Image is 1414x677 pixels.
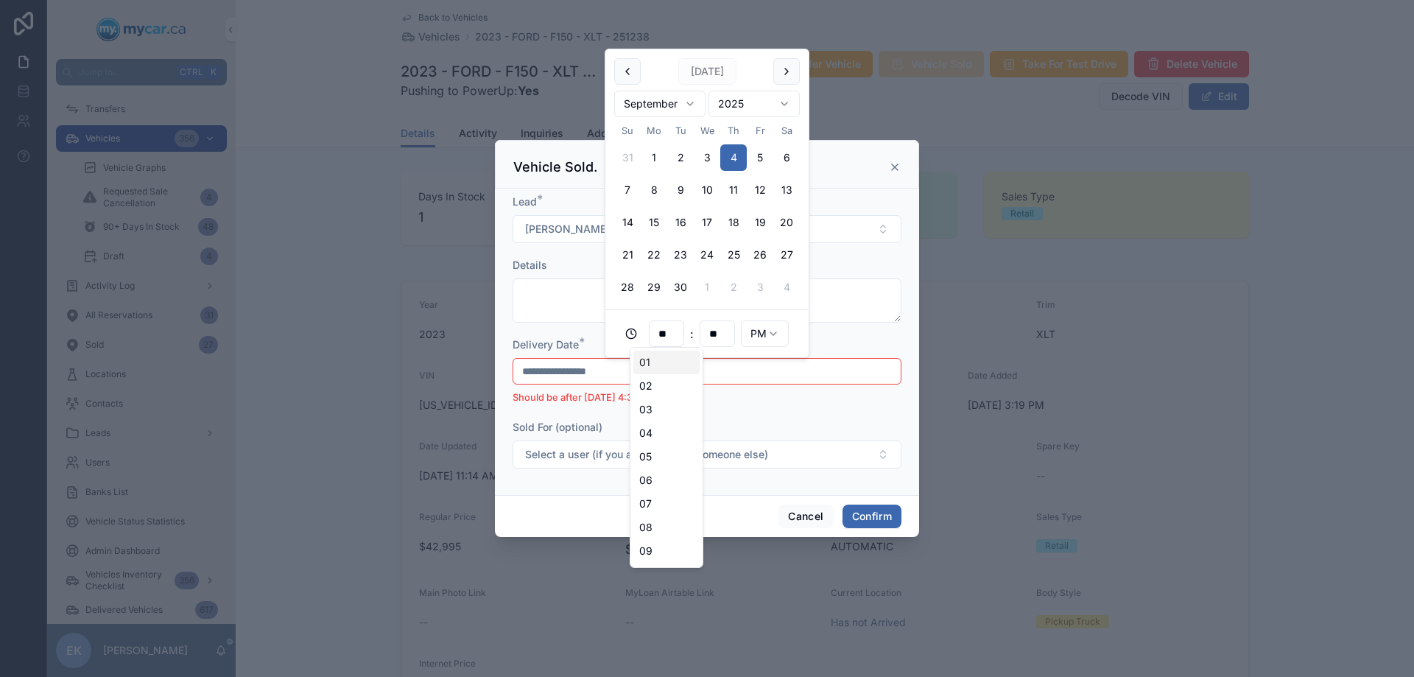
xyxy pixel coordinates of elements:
button: Friday, October 3rd, 2025 [747,274,773,301]
button: Saturday, October 4th, 2025 [773,274,800,301]
button: Tuesday, September 30th, 2025 [667,274,694,301]
button: Tuesday, September 16th, 2025 [667,209,694,236]
button: Friday, September 12th, 2025 [747,177,773,203]
th: Monday [641,123,667,138]
button: Select Button [513,215,901,243]
div: 07 [633,492,700,516]
button: Wednesday, September 17th, 2025 [694,209,720,236]
button: Select Button [513,441,901,469]
button: Tuesday, September 2nd, 2025 [667,144,694,171]
div: 04 [633,421,700,445]
button: Thursday, September 25th, 2025 [720,242,747,268]
div: 03 [633,398,700,421]
button: Friday, September 19th, 2025 [747,209,773,236]
span: Lead [513,195,537,208]
th: Tuesday [667,123,694,138]
button: Monday, September 8th, 2025 [641,177,667,203]
button: Today, Thursday, September 4th, 2025, selected [720,144,747,171]
div: 10 [633,563,700,586]
button: Thursday, September 18th, 2025 [720,209,747,236]
th: Thursday [720,123,747,138]
th: Sunday [614,123,641,138]
button: Sunday, September 21st, 2025 [614,242,641,268]
h3: Vehicle Sold. [513,158,597,176]
button: Wednesday, September 3rd, 2025 [694,144,720,171]
button: Friday, September 26th, 2025 [747,242,773,268]
button: Confirm [843,505,901,528]
button: Thursday, October 2nd, 2025 [720,274,747,301]
span: Details [513,259,547,271]
button: Sunday, September 7th, 2025 [614,177,641,203]
div: Suggestions [630,347,703,568]
span: [PERSON_NAME] [[EMAIL_ADDRESS][DOMAIN_NAME]] [525,222,798,236]
button: Cancel [778,505,833,528]
button: Tuesday, September 9th, 2025 [667,177,694,203]
button: Sunday, August 31st, 2025 [614,144,641,171]
div: 08 [633,516,700,539]
button: Monday, September 1st, 2025 [641,144,667,171]
button: Saturday, September 13th, 2025 [773,177,800,203]
div: 09 [633,539,700,563]
span: Sold For (optional) [513,421,602,433]
table: September 2025 [614,123,800,301]
button: Wednesday, September 24th, 2025 [694,242,720,268]
button: Friday, September 5th, 2025 [747,144,773,171]
button: Sunday, September 14th, 2025 [614,209,641,236]
button: Saturday, September 6th, 2025 [773,144,800,171]
button: Monday, September 15th, 2025 [641,209,667,236]
div: : [614,319,800,348]
button: Thursday, September 11th, 2025 [720,177,747,203]
button: Tuesday, September 23rd, 2025 [667,242,694,268]
li: Should be after [DATE] 4:37 PM [513,390,901,405]
button: Monday, September 29th, 2025 [641,274,667,301]
span: Select a user (if you are selling for someone else) [525,447,768,462]
span: Delivery Date [513,338,579,351]
button: Saturday, September 27th, 2025 [773,242,800,268]
div: 06 [633,469,700,492]
th: Wednesday [694,123,720,138]
button: Sunday, September 28th, 2025 [614,274,641,301]
th: Saturday [773,123,800,138]
div: 02 [633,374,700,398]
div: 05 [633,445,700,469]
th: Friday [747,123,773,138]
div: 01 [633,351,700,374]
button: Wednesday, October 1st, 2025 [694,274,720,301]
button: Monday, September 22nd, 2025 [641,242,667,268]
button: Wednesday, September 10th, 2025 [694,177,720,203]
button: Saturday, September 20th, 2025 [773,209,800,236]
